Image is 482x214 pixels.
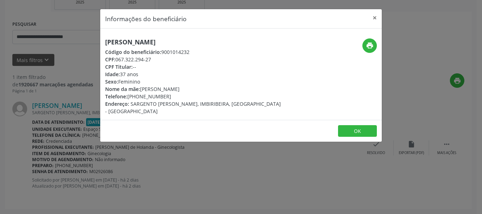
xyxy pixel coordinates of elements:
span: Endereço: [105,100,129,107]
span: CPF Titular: [105,63,133,70]
span: SARGENTO [PERSON_NAME], IMBIRIBEIRA, [GEOGRAPHIC_DATA] - [GEOGRAPHIC_DATA] [105,100,281,115]
span: CPF: [105,56,115,63]
span: Sexo: [105,78,118,85]
h5: Informações do beneficiário [105,14,187,23]
div: 37 anos [105,71,283,78]
button: print [362,38,377,53]
div: 067.322.294-27 [105,56,283,63]
div: 9001014232 [105,48,283,56]
div: -- [105,63,283,71]
div: [PERSON_NAME] [105,85,283,93]
i: print [366,42,374,49]
h5: [PERSON_NAME] [105,38,283,46]
div: Feminino [105,78,283,85]
div: [PHONE_NUMBER] [105,93,283,100]
span: Telefone: [105,93,127,100]
span: Código do beneficiário: [105,49,161,55]
span: Idade: [105,71,120,78]
button: Close [368,9,382,26]
span: Nome da mãe: [105,86,140,92]
button: OK [338,125,377,137]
